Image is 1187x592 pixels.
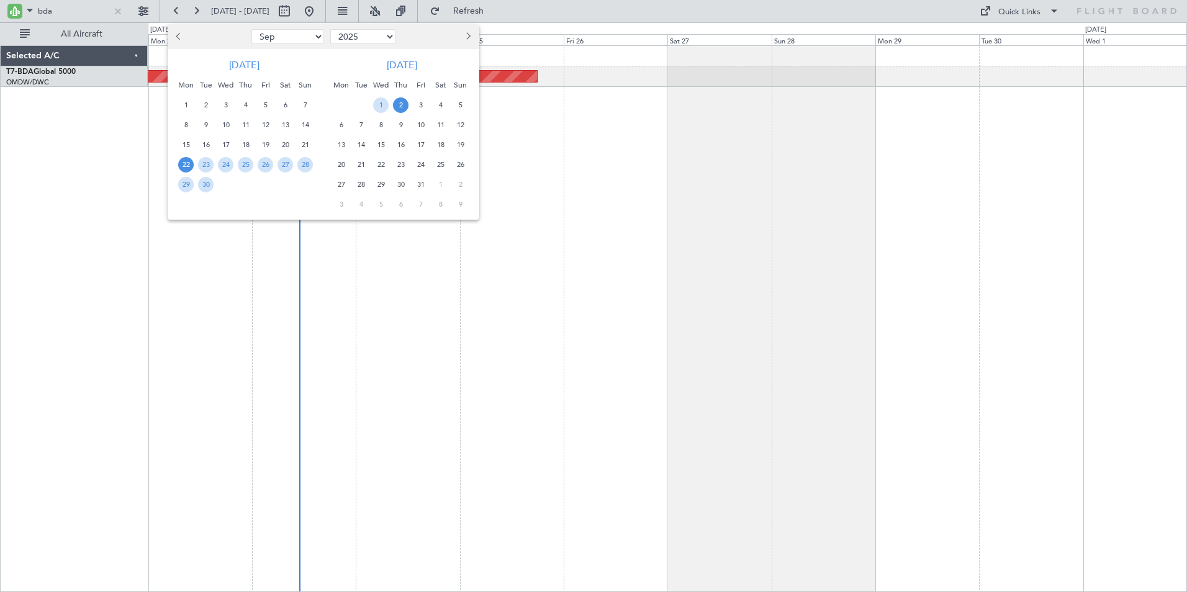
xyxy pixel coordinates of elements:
div: 1-9-2025 [176,95,196,115]
div: 7-10-2025 [351,115,371,135]
span: 15 [373,137,389,153]
span: 14 [297,117,313,133]
div: 8-10-2025 [371,115,391,135]
div: Fri [411,75,431,95]
div: Sun [451,75,471,95]
div: 23-10-2025 [391,155,411,174]
div: Mon [176,75,196,95]
div: 14-9-2025 [296,115,315,135]
div: 8-11-2025 [431,194,451,214]
div: Wed [371,75,391,95]
span: 18 [433,137,448,153]
div: 18-10-2025 [431,135,451,155]
div: 21-9-2025 [296,135,315,155]
div: 4-9-2025 [236,95,256,115]
span: 1 [373,97,389,113]
div: 4-10-2025 [431,95,451,115]
span: 29 [178,177,194,192]
span: 5 [453,97,468,113]
div: 5-11-2025 [371,194,391,214]
span: 8 [433,197,448,212]
span: 28 [297,157,313,173]
div: 26-9-2025 [256,155,276,174]
div: 15-10-2025 [371,135,391,155]
div: 5-9-2025 [256,95,276,115]
span: 2 [393,97,408,113]
div: 25-10-2025 [431,155,451,174]
div: 20-10-2025 [332,155,351,174]
span: 26 [258,157,273,173]
div: 4-11-2025 [351,194,371,214]
div: Sat [276,75,296,95]
select: Select year [330,29,395,44]
span: 12 [258,117,273,133]
div: 15-9-2025 [176,135,196,155]
div: Fri [256,75,276,95]
span: 26 [453,157,468,173]
div: 26-10-2025 [451,155,471,174]
div: 1-11-2025 [431,174,451,194]
span: 4 [238,97,253,113]
span: 5 [373,197,389,212]
div: Thu [391,75,411,95]
div: 30-10-2025 [391,174,411,194]
span: 21 [353,157,369,173]
span: 7 [297,97,313,113]
div: 29-9-2025 [176,174,196,194]
span: 10 [413,117,428,133]
div: 1-10-2025 [371,95,391,115]
span: 30 [393,177,408,192]
div: 6-9-2025 [276,95,296,115]
div: 24-10-2025 [411,155,431,174]
div: 25-9-2025 [236,155,256,174]
div: 16-9-2025 [196,135,216,155]
span: 27 [278,157,293,173]
span: 6 [333,117,349,133]
span: 3 [333,197,349,212]
div: Thu [236,75,256,95]
span: 7 [353,117,369,133]
span: 19 [453,137,468,153]
span: 2 [198,97,214,113]
div: 23-9-2025 [196,155,216,174]
div: 27-9-2025 [276,155,296,174]
span: 20 [333,157,349,173]
span: 24 [413,157,428,173]
div: 20-9-2025 [276,135,296,155]
span: 17 [413,137,428,153]
div: 3-10-2025 [411,95,431,115]
span: 30 [198,177,214,192]
div: 30-9-2025 [196,174,216,194]
span: 8 [373,117,389,133]
div: 5-10-2025 [451,95,471,115]
div: Wed [216,75,236,95]
div: 8-9-2025 [176,115,196,135]
span: 3 [218,97,233,113]
span: 4 [353,197,369,212]
span: 9 [453,197,468,212]
button: Next month [461,27,474,47]
div: 14-10-2025 [351,135,371,155]
span: 29 [373,177,389,192]
span: 12 [453,117,468,133]
span: 19 [258,137,273,153]
div: 13-10-2025 [332,135,351,155]
div: 29-10-2025 [371,174,391,194]
span: 10 [218,117,233,133]
span: 13 [333,137,349,153]
div: Sat [431,75,451,95]
span: 3 [413,97,428,113]
span: 22 [178,157,194,173]
div: 13-9-2025 [276,115,296,135]
span: 31 [413,177,428,192]
div: 11-9-2025 [236,115,256,135]
span: 28 [353,177,369,192]
span: 16 [198,137,214,153]
div: 11-10-2025 [431,115,451,135]
span: 15 [178,137,194,153]
div: 2-11-2025 [451,174,471,194]
span: 18 [238,137,253,153]
div: Tue [196,75,216,95]
div: 10-9-2025 [216,115,236,135]
div: 9-11-2025 [451,194,471,214]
